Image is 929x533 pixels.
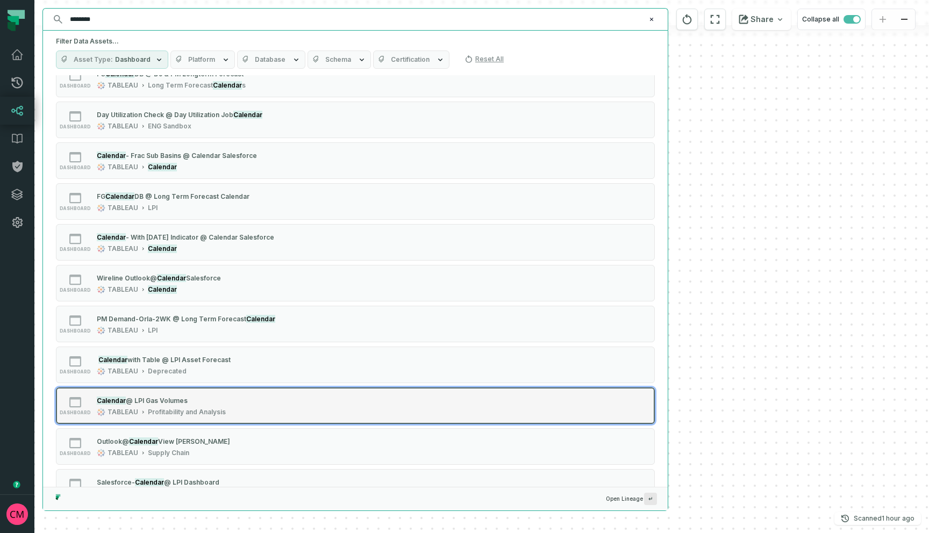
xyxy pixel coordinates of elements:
span: dashboard [60,206,91,211]
div: LPI [148,326,158,335]
div: TABLEAU [108,122,138,131]
mark: Calendar [97,152,126,160]
span: dashboard [60,287,91,293]
span: ce- [124,478,135,486]
div: TABLEAU [108,449,138,457]
span: Day Utilization Check @ Day Utilization J [97,111,225,119]
mark: Calendar [233,111,262,119]
div: Supply Chain [148,449,189,457]
span: Outlook [97,437,122,445]
span: ob [225,111,233,119]
mark: Calendar [98,356,127,364]
button: Certification [373,51,449,69]
span: Schema [325,55,351,64]
span: - With [DATE] Indicator @ Calendar Salesforce [126,233,274,241]
span: dashboard [60,410,91,415]
span: dashboard [60,247,91,252]
button: Schema [308,51,371,69]
span: - Frac Sub Basins @ Calendar Salesforce [126,152,257,160]
button: dashboardTABLEAUAccounting Public [56,469,655,506]
img: avatar of Collin Marsden [6,503,28,525]
span: @ LPI Gas Volumes [126,397,188,405]
mark: Calendar [97,397,126,405]
span: dashboard [60,451,91,456]
mark: Calendar [157,274,186,282]
mark: Calendar [148,163,177,171]
span: dashboard [60,328,91,334]
span: Platform [188,55,215,64]
div: Profitability and Analysis [148,408,226,416]
div: TABLEAU [108,204,138,212]
span: dashboard [60,165,91,170]
span: FG [97,192,105,200]
span: dashboard [60,124,91,129]
div: TABLEAU [108,244,138,253]
mark: Calendar [129,437,158,445]
mark: Calendar [148,285,177,294]
mark: Calendar [148,244,177,253]
span: Open Lineage [606,493,657,505]
span: Wireline Outlook [97,274,150,282]
button: dashboardTABLEAUCalendar [56,142,655,179]
mark: Calendar [135,478,164,486]
span: Salesforce [186,274,221,282]
span: @ LPI Dashboard [164,478,219,486]
mark: Calendar [105,192,134,200]
button: Scanned[DATE] 3:01:54 PM [834,512,921,525]
span: dashboard [60,83,91,89]
span: Press ↵ to add a new Data Asset to the graph [644,493,657,505]
mark: Calendar [97,233,126,241]
span: Certification [391,55,430,64]
div: TABLEAU [108,408,138,416]
button: Database [237,51,305,69]
div: Tooltip anchor [12,480,22,489]
div: TABLEAU [108,81,138,90]
span: with Table @ LPI Asset Forecast [127,356,231,364]
div: TABLEAU [108,163,138,171]
div: LPI [148,204,158,212]
button: dashboardTABLEAULPI [56,306,655,342]
mark: Calendar [246,315,275,323]
span: DB @ Long Term Forecast Calendar [134,192,249,200]
span: Long Term Foreca [148,81,207,90]
span: Dashboard [115,55,151,64]
span: s [242,81,246,90]
div: ENG Sandbox [148,122,191,131]
button: Share [732,9,791,30]
button: dashboardTABLEAUCalendar [56,224,655,261]
span: st [207,81,213,90]
button: Asset TypeDashboard [56,51,168,69]
button: Reset All [460,51,508,68]
span: @ [122,437,129,445]
button: zoom out [894,9,915,30]
button: Platform [170,51,235,69]
span: dashboard [60,369,91,374]
span: Database [255,55,285,64]
div: TABLEAU [108,285,138,294]
relative-time: Oct 1, 2025, 3:01 PM MDT [882,514,914,522]
div: TABLEAU [108,367,138,376]
span: View [PERSON_NAME] [158,437,230,445]
button: dashboardTABLEAULPI [56,183,655,220]
h5: Filter Data Assets... [56,37,655,46]
button: dashboardTABLEAUCalendar [56,265,655,301]
p: Scanned [854,513,914,524]
div: TABLEAU [108,326,138,335]
span: Salesfor [97,478,124,486]
div: Deprecated [148,367,187,376]
div: Long Term Forecast Calendars [148,81,246,90]
mark: Calendar [213,81,242,90]
span: @ [150,274,157,282]
button: Clear search query [646,14,657,25]
button: Collapse all [797,9,866,30]
span: st [240,315,246,323]
button: dashboardTABLEAUENG Sandbox [56,102,655,138]
span: Asset Type [74,55,113,64]
button: dashboardTABLEAUProfitability and Analysis [56,387,655,424]
button: dashboardTABLEAUSupply Chain [56,428,655,465]
div: Suggestions [43,75,668,487]
button: dashboardTABLEAUDeprecated [56,347,655,383]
